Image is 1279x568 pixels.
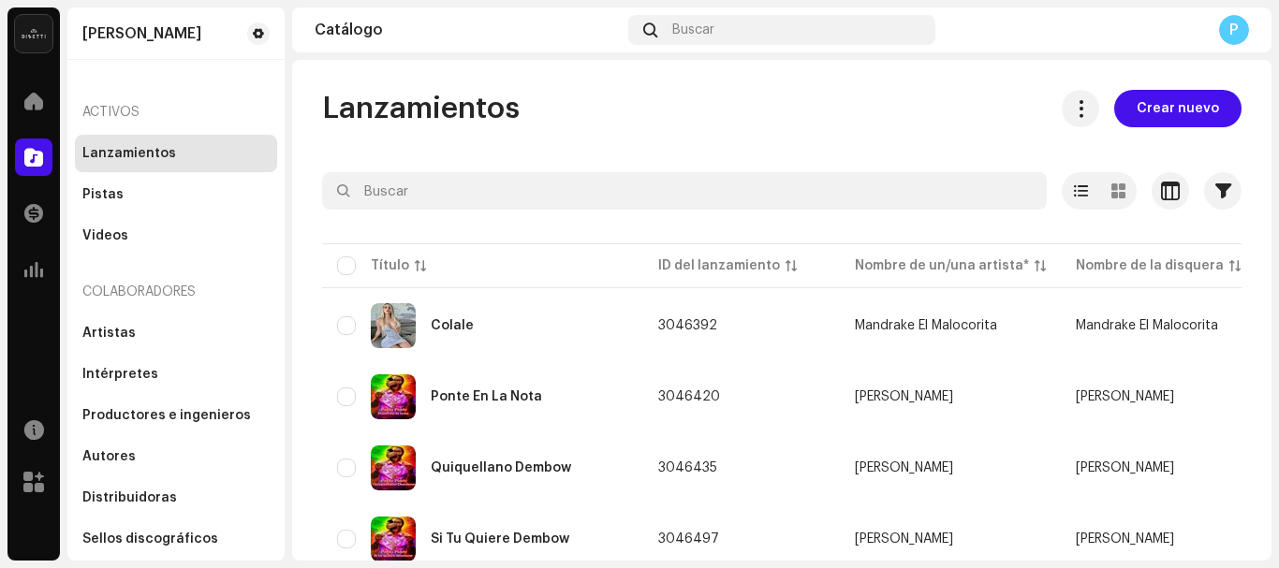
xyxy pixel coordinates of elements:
re-m-nav-item: Intérpretes [75,356,277,393]
div: Intérpretes [82,367,158,382]
re-m-nav-item: Pistas [75,176,277,213]
img: 02a7c2d3-3c89-4098-b12f-2ff2945c95ee [15,15,52,52]
re-m-nav-item: Artistas [75,314,277,352]
div: Catálogo [315,22,621,37]
img: 0df9a2fe-f355-4b37-b17c-72d4084cf90e [371,445,416,490]
span: Pablo piddy [855,461,1046,474]
re-m-nav-item: Distribuidoras [75,479,277,517]
re-a-nav-header: Activos [75,90,277,135]
div: Lanzamientos [82,146,176,161]
span: Mandrake El Malocorita [855,319,1046,332]
re-m-nav-item: Productores e ingenieros [75,397,277,434]
div: ID del lanzamiento [658,256,780,275]
img: 5af2ce34-c667-403f-9928-9e620c59f9fb [371,374,416,419]
div: Mandrake El Malocorita [855,319,997,332]
span: Pablo Piddy [1076,461,1174,474]
button: Crear nuevo [1114,90,1242,127]
re-a-nav-header: Colaboradores [75,269,277,314]
div: Nombre de un/una artista* [855,256,1029,275]
re-m-nav-item: Lanzamientos [75,135,277,172]
div: Ponte En La Nota [431,390,542,403]
span: Mandrake El Malocorita [1076,319,1218,332]
span: 3046435 [658,461,717,474]
div: Productores e ingenieros [82,408,251,423]
div: Pablo Piddy [82,26,201,41]
div: Distribuidoras [82,490,177,505]
span: 3046497 [658,532,719,546]
span: 3046392 [658,319,717,332]
div: Autores [82,449,136,464]
div: Artistas [82,326,136,341]
div: Título [371,256,409,275]
div: [PERSON_NAME] [855,532,953,546]
span: Pablo piddy [855,390,1046,403]
div: Colale [431,319,474,332]
span: Pablo Piddy [1076,532,1174,546]
re-m-nav-item: Videos [75,217,277,255]
span: Buscar [672,22,714,37]
span: 3046420 [658,390,720,403]
span: Pablo Piddy [1076,390,1174,403]
input: Buscar [322,172,1047,210]
img: ea70ebb2-3f66-457a-8570-974ed5a4c4f5 [371,303,416,348]
img: 95d4f2d5-0331-4826-ae4e-4941a36aba2a [371,517,416,561]
span: Crear nuevo [1137,90,1219,127]
div: Videos [82,228,128,243]
div: [PERSON_NAME] [855,390,953,403]
div: Nombre de la disquera [1076,256,1224,275]
re-m-nav-item: Sellos discográficos [75,520,277,558]
re-m-nav-item: Autores [75,438,277,475]
span: Lanzamientos [322,90,520,127]
div: Sellos discográficos [82,532,218,546]
div: Si Tu Quiere Dembow [431,532,569,546]
div: [PERSON_NAME] [855,461,953,474]
div: Quiquellano Dembow [431,461,571,474]
div: Pistas [82,187,124,202]
div: P [1219,15,1249,45]
span: Pablo piddy [855,532,1046,546]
